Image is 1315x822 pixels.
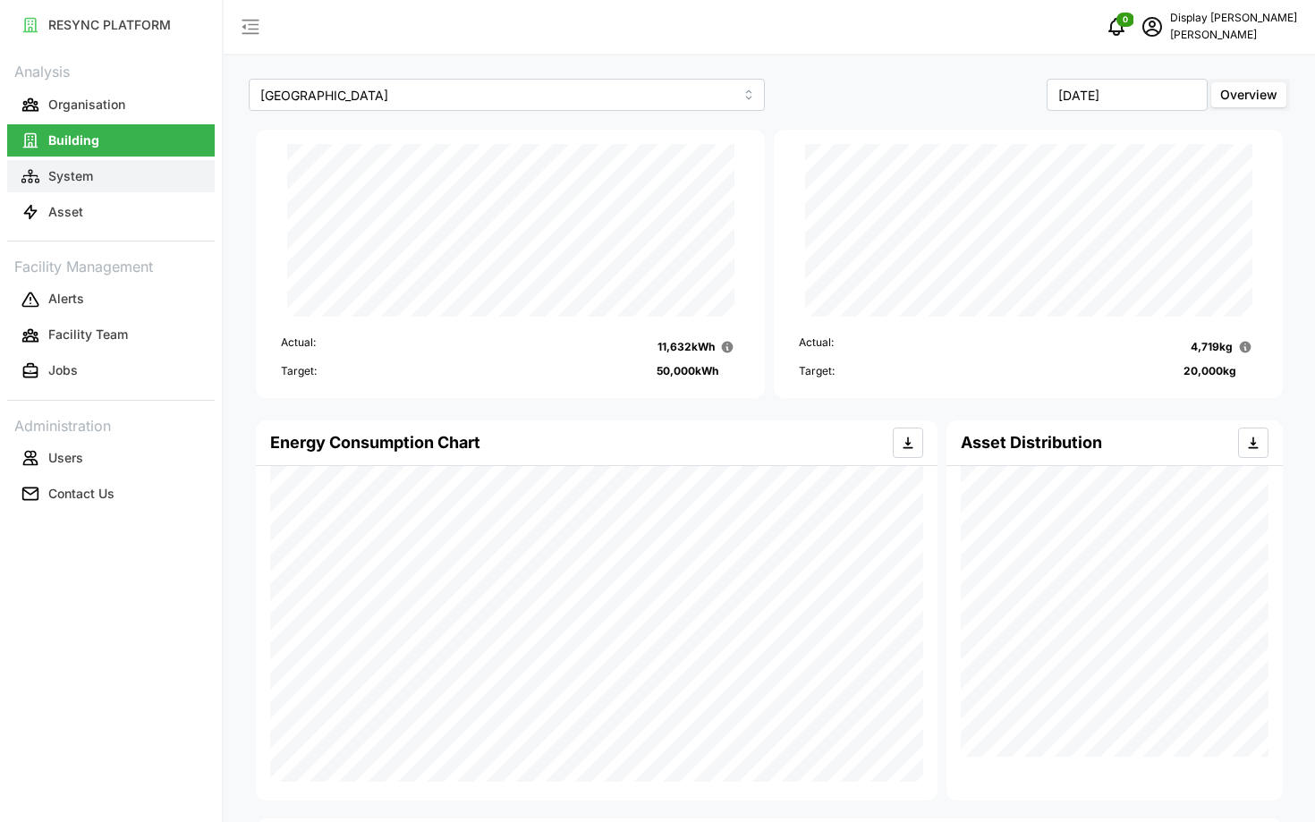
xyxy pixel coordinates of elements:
[7,87,215,123] a: Organisation
[799,363,835,380] p: Target:
[7,411,215,437] p: Administration
[48,96,125,114] p: Organisation
[48,167,93,185] p: System
[48,449,83,467] p: Users
[7,57,215,83] p: Analysis
[281,363,317,380] p: Target:
[7,319,215,352] button: Facility Team
[48,361,78,379] p: Jobs
[1099,9,1134,45] button: notifications
[7,158,215,194] a: System
[961,431,1102,454] h4: Asset Distribution
[657,363,718,380] p: 50,000 kWh
[1047,79,1208,111] input: Select Month
[48,485,115,503] p: Contact Us
[281,335,316,360] p: Actual:
[48,203,83,221] p: Asset
[7,124,215,157] button: Building
[1170,10,1297,27] p: Display [PERSON_NAME]
[48,131,99,149] p: Building
[7,355,215,387] button: Jobs
[7,442,215,474] button: Users
[7,353,215,389] a: Jobs
[7,194,215,230] a: Asset
[7,89,215,121] button: Organisation
[799,335,834,360] p: Actual:
[7,478,215,510] button: Contact Us
[1191,339,1233,356] p: 4,719 kg
[7,252,215,278] p: Facility Management
[1183,363,1236,380] p: 20,000 kg
[7,476,215,512] a: Contact Us
[7,160,215,192] button: System
[270,431,480,454] h4: Energy Consumption Chart
[1134,9,1170,45] button: schedule
[7,318,215,353] a: Facility Team
[1170,27,1297,44] p: [PERSON_NAME]
[7,440,215,476] a: Users
[48,16,171,34] p: RESYNC PLATFORM
[7,123,215,158] a: Building
[7,9,215,41] button: RESYNC PLATFORM
[48,290,84,308] p: Alerts
[657,339,715,356] p: 11,632 kWh
[7,282,215,318] a: Alerts
[7,284,215,316] button: Alerts
[7,196,215,228] button: Asset
[1123,13,1128,26] span: 0
[1220,87,1277,102] span: Overview
[48,326,128,343] p: Facility Team
[7,7,215,43] a: RESYNC PLATFORM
